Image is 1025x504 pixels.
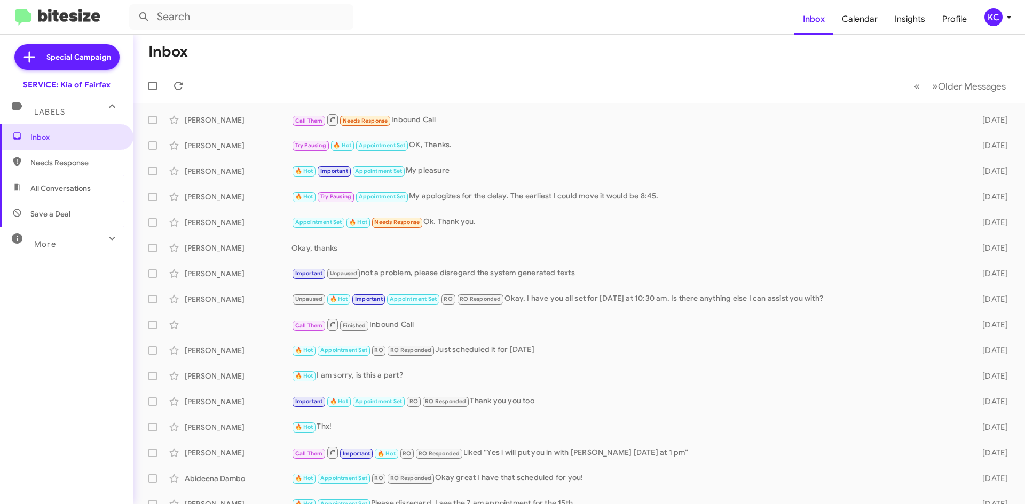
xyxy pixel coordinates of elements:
[34,107,65,117] span: Labels
[295,423,313,430] span: 🔥 Hot
[295,322,323,329] span: Call Them
[984,8,1003,26] div: KC
[30,209,70,219] span: Save a Deal
[355,295,383,302] span: Important
[291,165,965,177] div: My pleasure
[291,139,965,151] div: OK, Thanks.
[291,113,965,126] div: Inbound Call
[374,219,420,226] span: Needs Response
[444,295,452,302] span: RO
[295,372,313,379] span: 🔥 Hot
[343,450,370,457] span: Important
[914,79,920,93] span: «
[295,219,342,226] span: Appointment Set
[886,4,934,35] a: Insights
[833,4,886,35] a: Calendar
[425,398,466,405] span: RO Responded
[975,8,1013,26] button: KC
[291,190,965,203] div: My apologizes for the delay. The earliest I could move it would be 8:45.
[965,191,1016,202] div: [DATE]
[291,267,965,279] div: not a problem, please disregard the system generated texts
[185,217,291,228] div: [PERSON_NAME]
[185,140,291,151] div: [PERSON_NAME]
[333,142,351,149] span: 🔥 Hot
[390,347,431,354] span: RO Responded
[965,422,1016,433] div: [DATE]
[965,166,1016,177] div: [DATE]
[295,142,326,149] span: Try Pausing
[965,140,1016,151] div: [DATE]
[291,344,965,356] div: Just scheduled it for [DATE]
[965,268,1016,279] div: [DATE]
[908,75,1012,97] nav: Page navigation example
[965,371,1016,381] div: [DATE]
[390,475,431,482] span: RO Responded
[355,167,402,174] span: Appointment Set
[965,396,1016,407] div: [DATE]
[30,183,91,194] span: All Conversations
[330,270,358,277] span: Unpaused
[295,295,323,302] span: Unpaused
[460,295,501,302] span: RO Responded
[403,450,411,457] span: RO
[185,371,291,381] div: [PERSON_NAME]
[291,216,965,228] div: Ok. Thank you.
[129,4,353,30] input: Search
[419,450,460,457] span: RO Responded
[291,370,965,382] div: I am sorry, is this a part?
[185,422,291,433] div: [PERSON_NAME]
[295,450,323,457] span: Call Them
[291,318,965,331] div: Inbound Call
[185,396,291,407] div: [PERSON_NAME]
[185,473,291,484] div: Abideena Dambo
[965,243,1016,253] div: [DATE]
[965,115,1016,125] div: [DATE]
[185,447,291,458] div: [PERSON_NAME]
[794,4,833,35] a: Inbox
[291,472,965,484] div: Okay great I have that scheduled for you!
[409,398,418,405] span: RO
[185,115,291,125] div: [PERSON_NAME]
[185,166,291,177] div: [PERSON_NAME]
[185,243,291,253] div: [PERSON_NAME]
[934,4,975,35] a: Profile
[30,132,121,142] span: Inbox
[377,450,396,457] span: 🔥 Hot
[330,398,348,405] span: 🔥 Hot
[23,79,111,90] div: SERVICE: Kia of Fairfax
[14,44,120,70] a: Special Campaign
[343,117,388,124] span: Needs Response
[46,52,111,62] span: Special Campaign
[30,157,121,168] span: Needs Response
[185,268,291,279] div: [PERSON_NAME]
[390,295,437,302] span: Appointment Set
[965,217,1016,228] div: [DATE]
[291,243,965,253] div: Okay, thanks
[359,142,406,149] span: Appointment Set
[926,75,1012,97] button: Next
[295,270,323,277] span: Important
[185,294,291,305] div: [PERSON_NAME]
[148,43,188,60] h1: Inbox
[938,81,1006,92] span: Older Messages
[185,345,291,356] div: [PERSON_NAME]
[374,347,383,354] span: RO
[965,294,1016,305] div: [DATE]
[374,475,383,482] span: RO
[34,239,56,249] span: More
[965,473,1016,484] div: [DATE]
[291,395,965,407] div: Thank you you too
[965,447,1016,458] div: [DATE]
[291,293,965,305] div: Okay. I have you all set for [DATE] at 10:30 am. Is there anything else I can assist you with?
[359,193,406,200] span: Appointment Set
[295,398,323,405] span: Important
[908,75,926,97] button: Previous
[291,446,965,459] div: Liked “Yes i will put you in with [PERSON_NAME] [DATE] at 1 pm”
[295,167,313,174] span: 🔥 Hot
[965,319,1016,330] div: [DATE]
[965,345,1016,356] div: [DATE]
